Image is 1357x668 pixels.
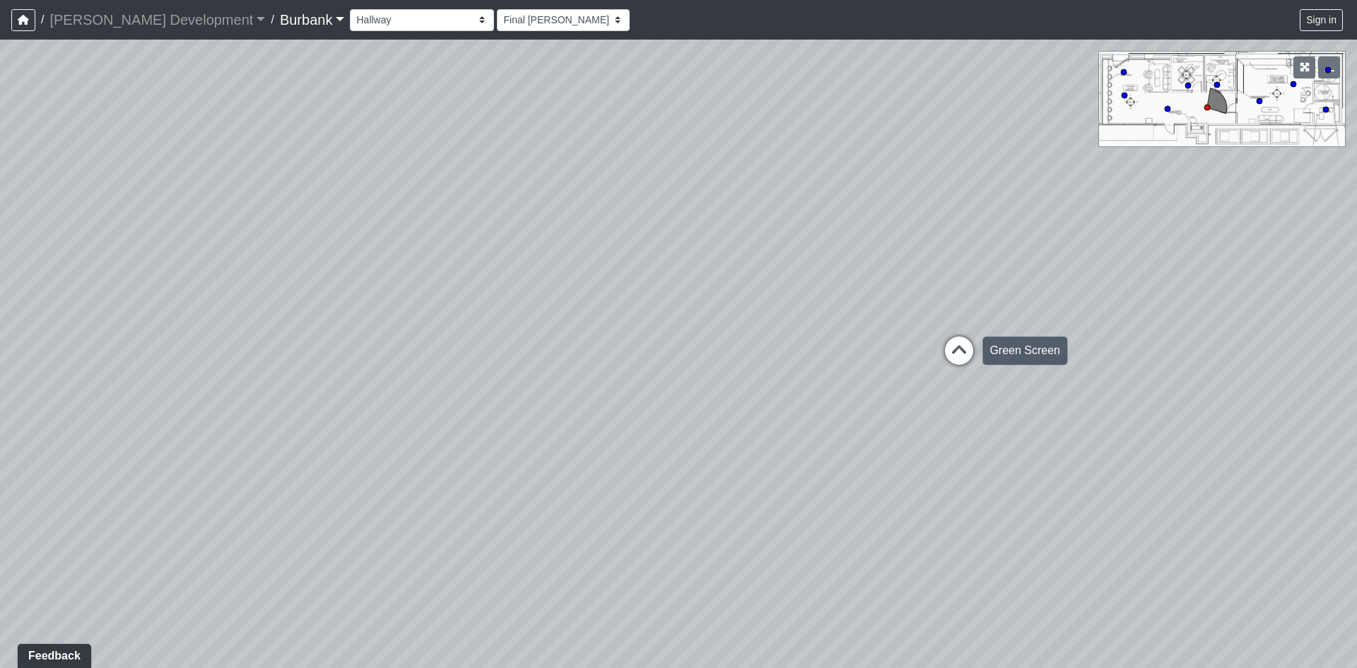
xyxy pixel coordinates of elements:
button: Sign in [1300,9,1343,31]
span: / [35,6,49,34]
div: Green Screen [982,336,1067,365]
iframe: Ybug feedback widget [11,640,94,668]
span: / [265,6,279,34]
a: Burbank [280,6,345,34]
a: [PERSON_NAME] Development [49,6,265,34]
